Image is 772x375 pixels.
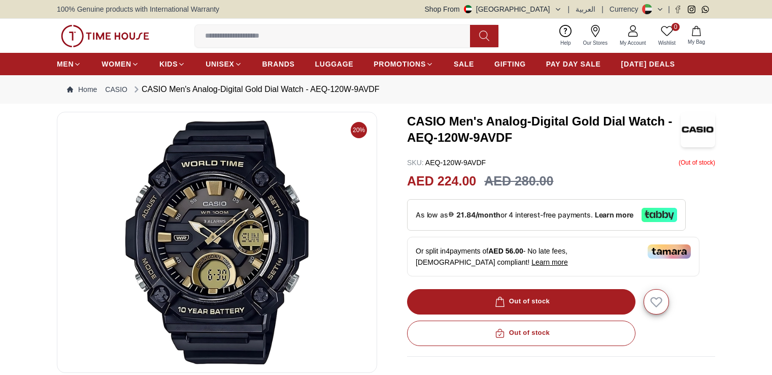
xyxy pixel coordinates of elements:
span: GIFTING [494,59,526,69]
img: United Arab Emirates [464,5,472,13]
a: Home [67,84,97,95]
a: Instagram [688,6,695,13]
span: LUGGAGE [315,59,354,69]
span: [DATE] DEALS [621,59,675,69]
span: | [668,4,670,14]
a: PAY DAY SALE [546,55,601,73]
span: SALE [454,59,474,69]
span: BRANDS [262,59,295,69]
a: 0Wishlist [652,23,682,49]
img: CASIO Men's Analog-Digital Gold Dial Watch - AEQ-120W-9AVDF [65,120,368,364]
h3: AED 280.00 [484,172,553,191]
img: CASIO Men's Analog-Digital Gold Dial Watch - AEQ-120W-9AVDF [681,112,715,147]
span: | [601,4,603,14]
span: 100% Genuine products with International Warranty [57,4,219,14]
div: Currency [610,4,643,14]
span: SKU : [407,159,424,167]
a: MEN [57,55,81,73]
img: ... [61,25,149,47]
img: Tamara [648,244,691,259]
span: PAY DAY SALE [546,59,601,69]
a: CASIO [105,84,127,95]
button: My Bag [682,24,711,48]
div: Or split in 4 payments of - No late fees, [DEMOGRAPHIC_DATA] compliant! [407,237,699,276]
p: AEQ-120W-9AVDF [407,158,486,168]
a: Whatsapp [701,6,709,13]
span: Learn more [531,258,568,266]
button: Shop From[GEOGRAPHIC_DATA] [425,4,562,14]
span: AED 56.00 [488,247,523,255]
a: Facebook [674,6,682,13]
div: CASIO Men's Analog-Digital Gold Dial Watch - AEQ-120W-9AVDF [131,83,380,96]
span: | [568,4,570,14]
h3: CASIO Men's Analog-Digital Gold Dial Watch - AEQ-120W-9AVDF [407,113,681,146]
span: Wishlist [654,39,680,47]
span: MEN [57,59,74,69]
span: My Bag [684,38,709,46]
span: Help [556,39,575,47]
a: KIDS [159,55,185,73]
span: My Account [616,39,650,47]
a: UNISEX [206,55,242,73]
span: 20% [351,122,367,138]
a: GIFTING [494,55,526,73]
a: LUGGAGE [315,55,354,73]
span: KIDS [159,59,178,69]
a: PROMOTIONS [374,55,433,73]
span: WOMEN [102,59,131,69]
button: العربية [576,4,595,14]
span: 0 [672,23,680,31]
a: BRANDS [262,55,295,73]
nav: Breadcrumb [57,75,715,104]
span: Our Stores [579,39,612,47]
h2: AED 224.00 [407,172,476,191]
p: ( Out of stock ) [679,158,715,168]
a: Our Stores [577,23,614,49]
a: [DATE] DEALS [621,55,675,73]
span: PROMOTIONS [374,59,426,69]
span: UNISEX [206,59,234,69]
a: Help [554,23,577,49]
a: SALE [454,55,474,73]
a: WOMEN [102,55,139,73]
